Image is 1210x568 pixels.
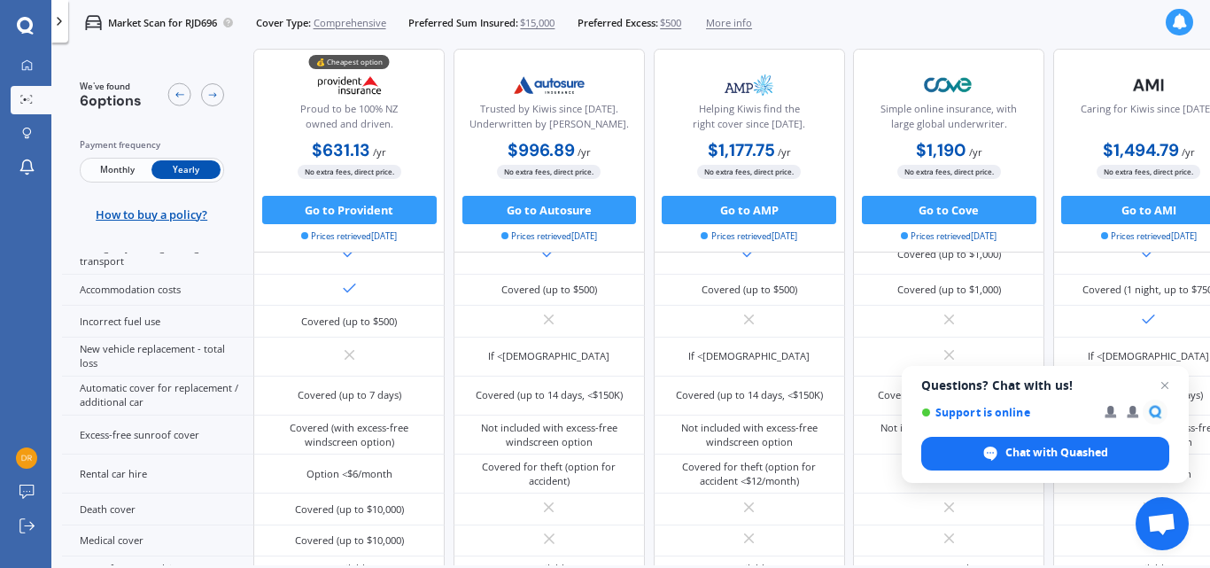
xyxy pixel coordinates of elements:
[309,56,390,70] div: 💰 Cheapest option
[1088,349,1209,363] div: If <[DEMOGRAPHIC_DATA]
[62,275,253,306] div: Accommodation costs
[664,460,834,488] div: Covered for theft (option for accident <$12/month)
[464,421,634,449] div: Not included with excess-free windscreen option
[578,145,591,159] span: / yr
[901,230,997,243] span: Prices retrieved [DATE]
[520,16,555,30] span: $15,000
[62,306,253,337] div: Incorrect fuel use
[1005,445,1108,461] span: Chat with Quashed
[301,230,397,243] span: Prices retrieved [DATE]
[476,388,623,402] div: Covered (up to 14 days, <$150K)
[151,161,221,180] span: Yearly
[701,230,796,243] span: Prices retrieved [DATE]
[464,460,634,488] div: Covered for theft (option for accident)
[708,139,775,161] b: $1,177.75
[62,416,253,455] div: Excess-free sunroof cover
[306,467,392,481] div: Option <$6/month
[897,247,1001,261] div: Covered (up to $1,000)
[266,102,432,137] div: Proud to be 100% NZ owned and driven.
[488,349,609,363] div: If <[DEMOGRAPHIC_DATA]
[62,494,253,525] div: Death cover
[878,388,1020,402] div: Covered (up to 14 days, <$80K)
[665,102,832,137] div: Helping Kiwis find the right cover since [DATE].
[298,388,401,402] div: Covered (up to 7 days)
[660,16,681,30] span: $500
[902,67,996,103] img: Cove.webp
[62,455,253,494] div: Rental car hire
[865,102,1032,137] div: Simple online insurance, with large global underwriter.
[969,145,982,159] span: / yr
[301,315,397,329] div: Covered (up to $500)
[466,102,632,137] div: Trusted by Kiwis since [DATE]. Underwritten by [PERSON_NAME].
[303,67,397,103] img: Provident.png
[862,196,1036,224] button: Go to Cove
[497,166,601,179] span: No extra fees, direct price.
[688,349,810,363] div: If <[DEMOGRAPHIC_DATA]
[921,437,1169,471] div: Chat with Quashed
[702,283,797,297] div: Covered (up to $500)
[1102,67,1196,103] img: AMI-text-1.webp
[314,16,386,30] span: Comprehensive
[697,166,801,179] span: No extra fees, direct price.
[256,16,311,30] span: Cover Type:
[295,502,404,517] div: Covered (up to $10,000)
[80,91,142,110] span: 6 options
[82,161,151,180] span: Monthly
[295,533,404,548] div: Covered (up to $10,000)
[462,196,637,224] button: Go to Autosure
[1182,145,1195,159] span: / yr
[864,421,1034,449] div: Not included with excess-free windscreen option
[408,16,518,30] span: Preferred Sum Insured:
[1101,230,1197,243] span: Prices retrieved [DATE]
[664,421,834,449] div: Not included with excess-free windscreen option
[1154,375,1175,396] span: Close chat
[702,67,796,103] img: AMP.webp
[62,525,253,556] div: Medical cover
[1136,497,1189,550] div: Open chat
[85,14,102,31] img: car.f15378c7a67c060ca3f3.svg
[778,145,791,159] span: / yr
[62,377,253,416] div: Automatic cover for replacement / additional car
[916,139,966,161] b: $1,190
[501,283,597,297] div: Covered (up to $500)
[80,138,224,152] div: Payment frequency
[662,196,836,224] button: Go to AMP
[502,67,596,103] img: Autosure.webp
[921,406,1092,419] span: Support is online
[96,207,207,222] span: How to buy a policy?
[62,338,253,377] div: New vehicle replacement - total loss
[373,145,386,159] span: / yr
[578,16,658,30] span: Preferred Excess:
[1097,166,1200,179] span: No extra fees, direct price.
[298,166,401,179] span: No extra fees, direct price.
[62,236,253,275] div: Emergency towing, storage & transport
[676,388,823,402] div: Covered (up to 14 days, <$150K)
[897,166,1001,179] span: No extra fees, direct price.
[508,139,575,161] b: $996.89
[262,196,437,224] button: Go to Provident
[501,230,597,243] span: Prices retrieved [DATE]
[706,16,752,30] span: More info
[1103,139,1179,161] b: $1,494.79
[897,283,1001,297] div: Covered (up to $1,000)
[80,81,142,93] span: We've found
[921,378,1169,393] span: Questions? Chat with us!
[16,447,37,469] img: f18feda1241e5e2153e6b7b3f4cd6f9f
[265,421,435,449] div: Covered (with excess-free windscreen option)
[108,16,217,30] p: Market Scan for RJD696
[312,139,370,161] b: $631.13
